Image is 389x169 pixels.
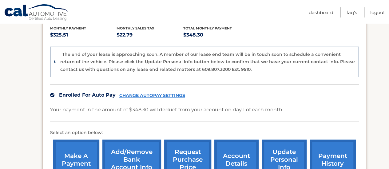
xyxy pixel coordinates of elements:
p: $22.79 [117,31,183,39]
p: The end of your lease is approaching soon. A member of our lease end team will be in touch soon t... [60,52,355,72]
p: $325.51 [50,31,117,39]
p: $348.30 [183,31,250,39]
img: check.svg [50,93,54,97]
a: FAQ's [347,7,357,17]
p: Select an option below: [50,129,359,136]
span: Monthly sales Tax [117,26,154,30]
a: Dashboard [309,7,333,17]
a: Logout [370,7,385,17]
span: Monthly Payment [50,26,86,30]
span: Enrolled For Auto Pay [59,92,116,98]
p: Your payment in the amount of $348.30 will deduct from your account on day 1 of each month. [50,106,283,114]
span: Total Monthly Payment [183,26,232,30]
a: Cal Automotive [4,4,69,22]
a: CHANGE AUTOPAY SETTINGS [119,93,185,98]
